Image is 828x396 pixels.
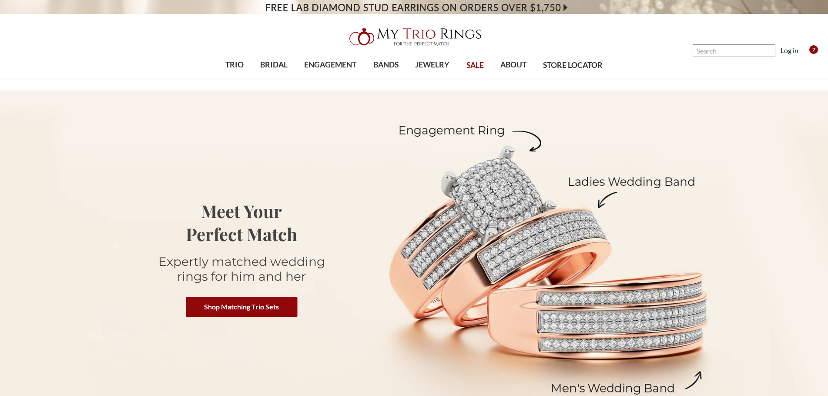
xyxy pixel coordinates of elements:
[186,297,297,317] a: Shop Matching Trio Sets
[804,45,818,56] a: Cart with 0 items
[543,60,603,71] span: STORE LOCATOR
[809,45,818,54] span: 2
[382,79,390,80] button: submenu toggle
[365,51,407,79] a: BANDS
[326,79,335,80] button: submenu toggle
[781,45,798,56] a: Log in
[225,59,244,70] span: TRIO
[240,23,588,51] a: My Trio Rings
[535,51,611,80] a: STORE LOCATOR
[693,44,775,57] input: Search
[428,79,437,80] button: submenu toggle
[466,60,484,71] span: SALE
[407,51,458,79] a: JEWELRY
[458,51,492,80] a: SALE
[804,47,812,55] svg: cart.cart_preview
[230,79,239,80] button: submenu toggle
[270,79,278,80] button: submenu toggle
[373,59,399,70] span: BANDS
[217,51,252,79] a: TRIO
[304,59,356,70] span: ENGAGEMENT
[252,51,296,79] a: BRIDAL
[415,59,449,70] span: JEWELRY
[260,59,288,70] span: BRIDAL
[492,51,535,79] a: ABOUT
[345,23,484,51] img: My Trio Rings
[500,59,526,70] span: ABOUT
[296,51,365,79] a: ENGAGEMENT
[509,79,518,80] button: submenu toggle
